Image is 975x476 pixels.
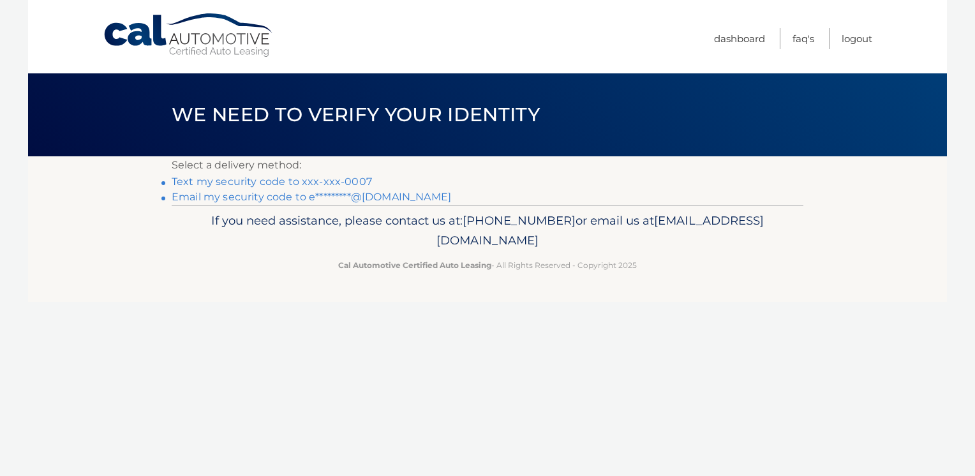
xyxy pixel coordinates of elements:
[338,260,491,270] strong: Cal Automotive Certified Auto Leasing
[793,28,814,49] a: FAQ's
[180,211,795,251] p: If you need assistance, please contact us at: or email us at
[180,258,795,272] p: - All Rights Reserved - Copyright 2025
[463,213,576,228] span: [PHONE_NUMBER]
[103,13,275,58] a: Cal Automotive
[714,28,765,49] a: Dashboard
[172,103,540,126] span: We need to verify your identity
[172,175,372,188] a: Text my security code to xxx-xxx-0007
[842,28,872,49] a: Logout
[172,191,451,203] a: Email my security code to e*********@[DOMAIN_NAME]
[172,156,803,174] p: Select a delivery method:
